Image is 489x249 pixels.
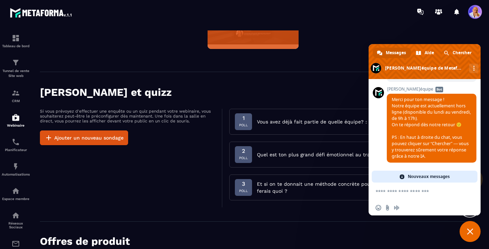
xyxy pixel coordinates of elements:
a: formationformationTableau de bord [2,29,30,53]
span: 1 [239,115,248,122]
p: Tableau de bord [2,44,30,48]
a: formationformationTunnel de vente Site web [2,53,30,84]
img: formation [12,58,20,67]
p: Si vous prévoyez d'effectuer une enquête ou un quiz pendant votre webinaire, vous souhaiterez peu... [40,109,215,123]
button: Ajouter un nouveau sondage [40,130,128,145]
span: Et si on te donnait une méthode concrète pour tenir debout sans t’éteindre, tu ferais quoi ? [257,180,454,194]
div: Autres canaux [469,64,478,73]
span: Poll [239,155,248,162]
div: Fermer le chat [460,221,481,242]
span: Envoyer un fichier [385,205,390,211]
a: automationsautomationsEspace membre [2,182,30,206]
a: formationformationCRM [2,84,30,108]
img: formation [12,34,20,42]
img: formation [12,89,20,97]
span: Merci pour ton message ! Notre équipe est actuellement hors ligne (disponible du lundi au vendred... [392,97,471,159]
img: social-network [12,211,20,220]
div: Chercher [440,48,476,58]
img: email [12,240,20,248]
a: automationsautomationsWebinaire [2,108,30,133]
span: Insérer un emoji [376,205,381,211]
span: Quel est ton plus grand défi émotionnel au travail ? [257,151,383,158]
span: Bot [435,87,443,92]
img: logo [10,6,73,19]
span: Aide [425,48,434,58]
span: Messages [386,48,406,58]
p: Espace membre [2,197,30,201]
span: Vous avez déjà fait partie de quelle équipe? : [257,118,367,125]
p: Réseaux Sociaux [2,221,30,229]
img: automations [12,162,20,171]
span: Poll [239,122,248,129]
span: Nouveaux messages [408,171,450,183]
div: Aide [412,48,439,58]
span: Chercher [453,48,471,58]
span: [PERSON_NAME]équipe [387,87,476,92]
span: Poll [239,187,248,194]
img: automations [12,113,20,122]
img: scheduler [12,138,20,146]
div: Messages [373,48,411,58]
textarea: Entrez votre message... [376,188,458,195]
a: automationsautomationsAutomatisations [2,157,30,182]
p: Tunnel de vente Site web [2,69,30,78]
p: Automatisations [2,172,30,176]
img: automations [12,187,20,195]
a: social-networksocial-networkRéseaux Sociaux [2,206,30,234]
span: Message audio [394,205,399,211]
span: 2 [239,148,248,155]
span: 3 [239,180,248,187]
p: CRM [2,99,30,103]
p: Planificateur [2,148,30,152]
h2: Offres de produit [40,236,149,247]
p: [PERSON_NAME] et quizz [40,86,172,98]
p: Webinaire [2,123,30,127]
a: schedulerschedulerPlanificateur [2,133,30,157]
